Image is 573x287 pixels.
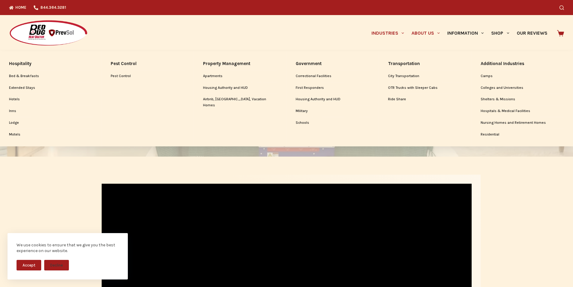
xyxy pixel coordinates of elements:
[388,70,462,82] a: City Transportation
[559,5,564,10] button: Search
[203,82,277,94] a: Housing Authority and HUD
[9,20,88,47] img: Prevsol/Bed Bug Heat Doctor
[203,70,277,82] a: Apartments
[17,242,119,254] div: We use cookies to ensure that we give you the best experience on our website.
[111,70,185,82] a: Pest Control
[9,117,92,129] a: Lodge
[296,82,370,94] a: First Responders
[388,82,462,94] a: OTR Trucks with Sleeper Cabs
[368,15,408,51] a: Industries
[17,260,41,270] button: Accept
[488,15,513,51] a: Shop
[9,129,92,140] a: Motels
[481,117,564,129] a: Nursing Homes and Retirement Homes
[9,105,92,117] a: Inns
[513,15,551,51] a: Our Reviews
[9,57,92,70] a: Hospitality
[203,94,277,111] a: Airbnb, [GEOGRAPHIC_DATA], Vacation Homes
[296,94,370,105] a: Housing Authority and HUD
[388,57,462,70] a: Transportation
[296,105,370,117] a: Military
[481,94,564,105] a: Shelters & Missions
[9,82,92,94] a: Extended Stays
[296,117,370,129] a: Schools
[9,94,92,105] a: Hotels
[481,129,564,140] a: Residential
[203,57,277,70] a: Property Management
[5,2,23,20] button: Open LiveChat chat widget
[481,105,564,117] a: Hospitals & Medical Facilities
[111,57,185,70] a: Pest Control
[444,15,488,51] a: Information
[481,82,564,94] a: Colleges and Universities
[296,57,370,70] a: Government
[44,260,69,270] button: Decline
[408,15,443,51] a: About Us
[9,70,92,82] a: Bed & Breakfasts
[296,70,370,82] a: Correctional Facilities
[388,94,462,105] a: Ride Share
[481,57,564,70] a: Additional Industries
[368,15,551,51] nav: Primary
[481,70,564,82] a: Camps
